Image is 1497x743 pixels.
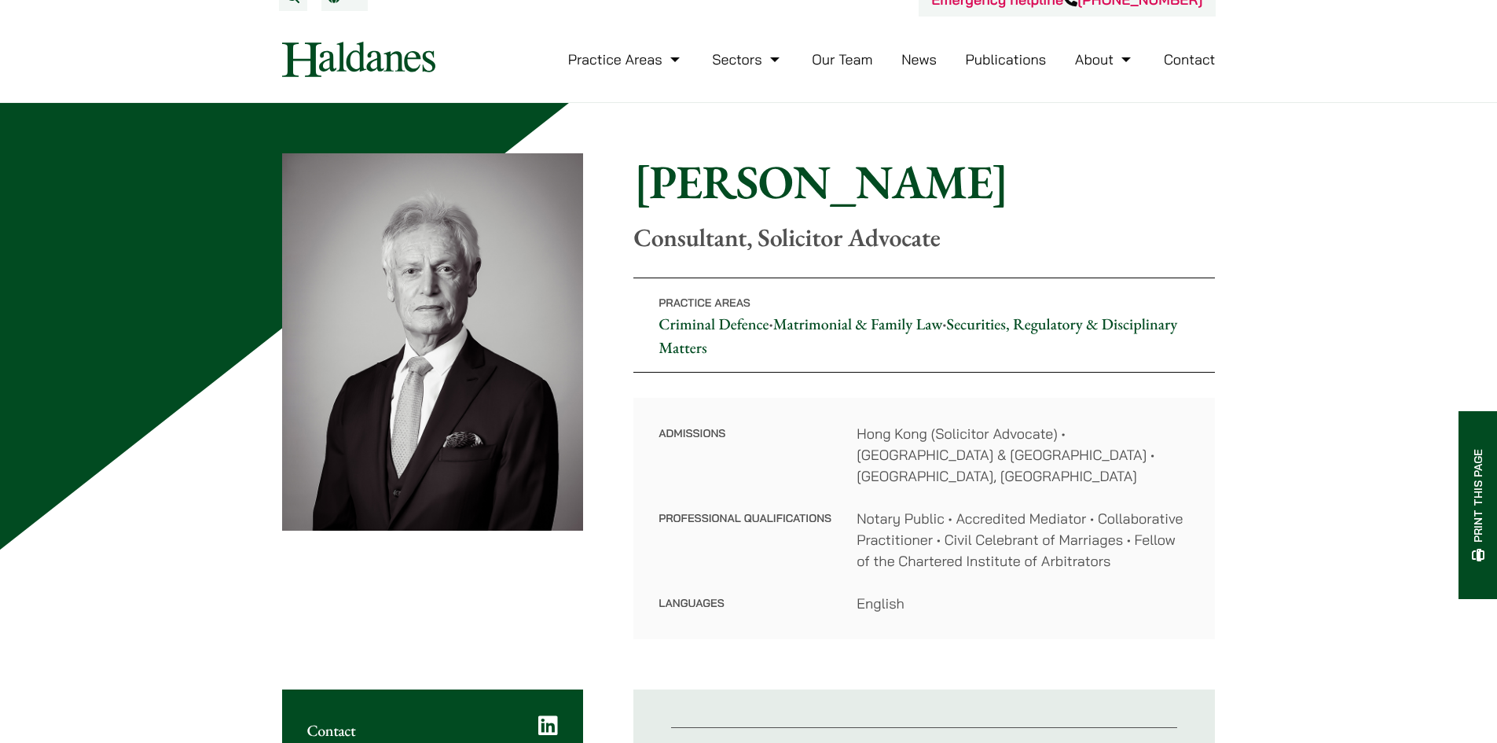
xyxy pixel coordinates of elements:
[966,50,1047,68] a: Publications
[659,296,750,310] span: Practice Areas
[1075,50,1135,68] a: About
[857,508,1190,572] dd: Notary Public • Accredited Mediator • Collaborative Practitioner • Civil Celebrant of Marriages •...
[659,593,831,614] dt: Languages
[568,50,684,68] a: Practice Areas
[633,278,1215,373] p: • •
[857,423,1190,487] dd: Hong Kong (Solicitor Advocate) • [GEOGRAPHIC_DATA] & [GEOGRAPHIC_DATA] • [GEOGRAPHIC_DATA], [GEOG...
[1164,50,1216,68] a: Contact
[633,223,1215,252] p: Consultant, Solicitor Advocate
[857,593,1190,614] dd: English
[659,423,831,508] dt: Admissions
[282,42,435,77] img: Logo of Haldanes
[773,314,943,334] a: Matrimonial & Family Law
[659,314,769,334] a: Criminal Defence
[538,715,558,737] a: LinkedIn
[812,50,872,68] a: Our Team
[712,50,783,68] a: Sectors
[659,508,831,593] dt: Professional Qualifications
[307,721,559,740] h2: Contact
[633,153,1215,210] h1: [PERSON_NAME]
[901,50,937,68] a: News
